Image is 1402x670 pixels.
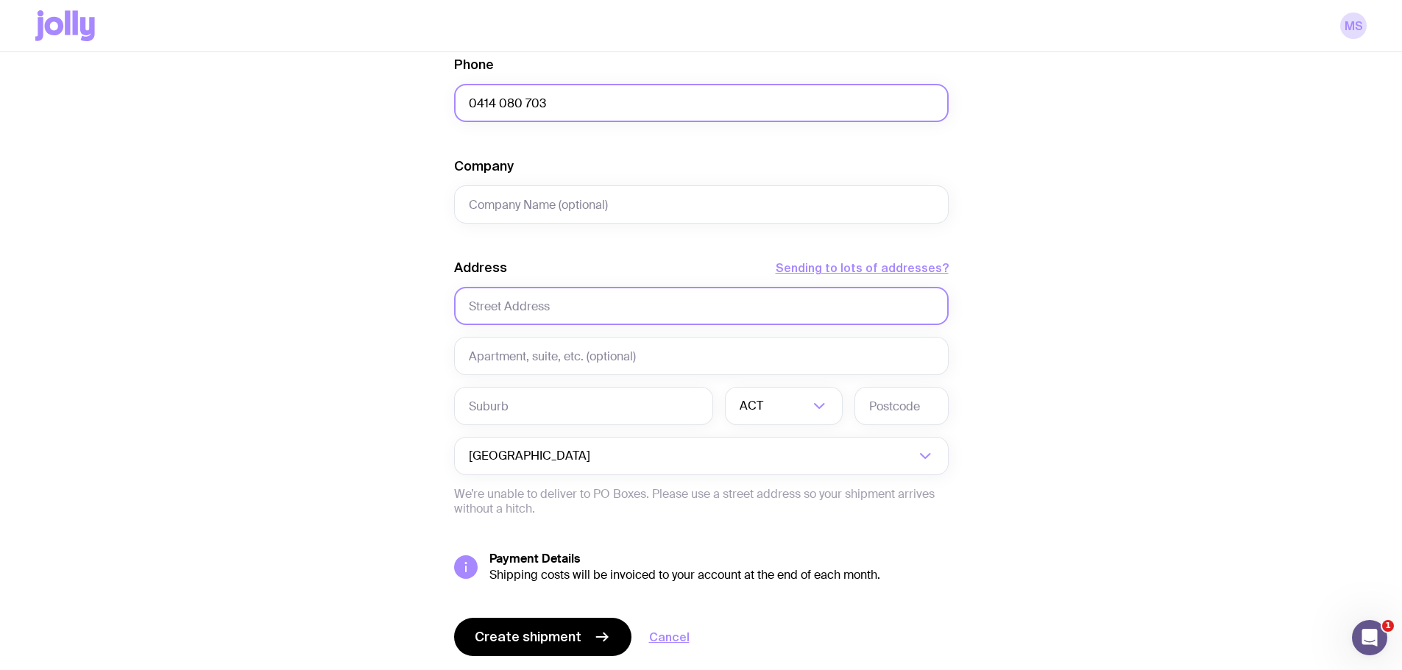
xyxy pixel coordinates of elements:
[1352,620,1387,655] iframe: Intercom live chat
[854,387,949,425] input: Postcode
[489,568,949,582] div: Shipping costs will be invoiced to your account at the end of each month.
[454,287,949,325] input: Street Address
[1340,13,1367,39] a: MS
[454,56,494,74] label: Phone
[454,437,949,475] div: Search for option
[489,552,949,566] h5: Payment Details
[454,618,631,656] button: Create shipment
[454,259,507,277] label: Address
[454,84,949,122] input: 0400 123 456
[593,437,915,475] input: Search for option
[454,337,949,375] input: Apartment, suite, etc. (optional)
[475,628,581,646] span: Create shipment
[454,157,514,175] label: Company
[766,387,809,425] input: Search for option
[1382,620,1394,632] span: 1
[469,437,593,475] span: [GEOGRAPHIC_DATA]
[776,259,949,277] button: Sending to lots of addresses?
[454,185,949,224] input: Company Name (optional)
[725,387,843,425] div: Search for option
[649,628,690,646] a: Cancel
[454,387,713,425] input: Suburb
[740,387,766,425] span: ACT
[454,487,949,516] p: We’re unable to deliver to PO Boxes. Please use a street address so your shipment arrives without...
